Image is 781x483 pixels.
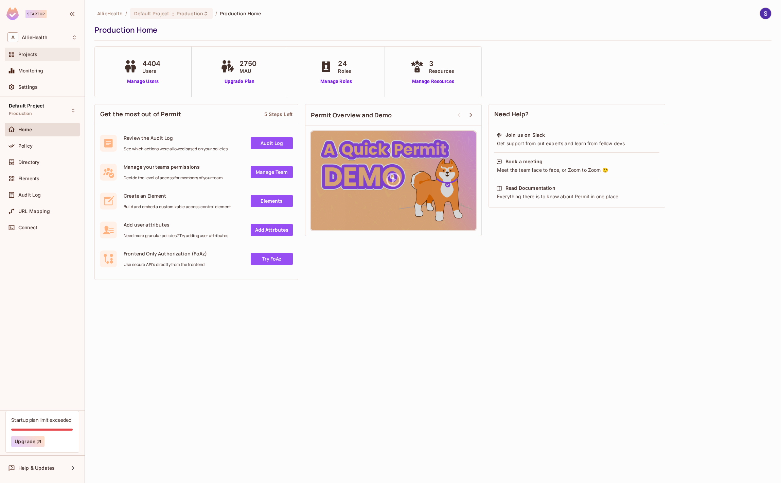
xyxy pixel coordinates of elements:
span: Production Home [220,10,261,17]
span: Production [177,10,203,17]
span: Decide the level of access for members of your team [124,175,223,181]
span: See which actions were allowed based on your policies [124,146,228,152]
span: Build and embed a customizable access control element [124,204,231,210]
span: Need Help? [494,110,529,118]
span: Review the Audit Log [124,135,228,141]
span: Production [9,111,32,116]
span: Projects [18,52,37,57]
span: Resources [429,67,454,74]
span: Get the most out of Permit [100,110,181,118]
span: A [7,32,18,42]
li: / [125,10,127,17]
div: 5 Steps Left [264,111,292,117]
a: Upgrade Plan [219,78,260,85]
div: Startup plan limit exceeded [11,417,71,423]
span: Manage your teams permissions [124,164,223,170]
span: URL Mapping [18,209,50,214]
div: Join us on Slack [505,132,545,138]
div: Production Home [94,25,768,35]
span: Monitoring [18,68,43,73]
span: 2750 [239,59,256,69]
span: Home [18,127,32,132]
img: Stephen Morrison [760,8,771,19]
span: Permit Overview and Demo [311,111,392,119]
div: Book a meeting [505,158,543,165]
a: Manage Roles [318,78,355,85]
img: SReyMgAAAABJRU5ErkJggg== [6,7,19,20]
button: Upgrade [11,436,45,447]
div: Get support from out experts and learn from fellow devs [496,140,657,147]
span: the active workspace [97,10,123,17]
span: 4404 [142,59,160,69]
a: Elements [251,195,293,207]
span: Roles [338,67,351,74]
span: Default Project [9,103,44,109]
span: Create an Element [124,193,231,199]
span: Add user attributes [124,221,228,228]
span: Need more granular policies? Try adding user attributes [124,233,228,238]
span: : [172,11,174,16]
span: Directory [18,160,39,165]
span: Use secure API's directly from the frontend [124,262,207,267]
span: Users [142,67,160,74]
span: 3 [429,59,454,69]
span: Connect [18,225,37,230]
div: Startup [25,10,47,18]
span: Policy [18,143,33,149]
div: Everything there is to know about Permit in one place [496,193,657,200]
div: Meet the team face to face, or Zoom to Zoom 😉 [496,167,657,173]
span: Default Project [134,10,170,17]
a: Audit Log [251,137,293,149]
li: / [215,10,217,17]
a: Manage Resources [409,78,458,85]
a: Try FoAz [251,253,293,265]
a: Add Attrbutes [251,224,293,236]
span: Frontend Only Authorization (FoAz) [124,250,207,257]
span: Settings [18,84,38,90]
span: MAU [239,67,256,74]
a: Manage Team [251,166,293,178]
span: Workspace: AllieHealth [22,35,47,40]
a: Manage Users [122,78,164,85]
span: 24 [338,59,351,69]
span: Elements [18,176,39,181]
span: Help & Updates [18,465,55,471]
span: Audit Log [18,192,41,198]
div: Read Documentation [505,185,555,191]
